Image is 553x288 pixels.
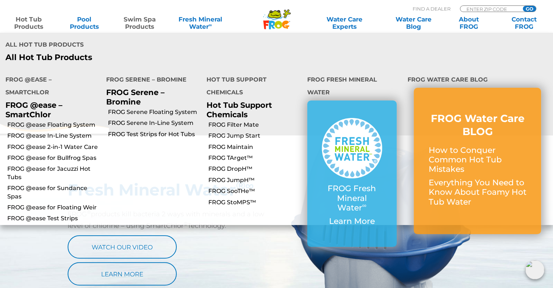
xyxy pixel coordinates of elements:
h3: FROG Water Care BLOG [428,112,526,138]
a: FROG Maintain [208,143,302,151]
a: Swim SpaProducts [118,16,161,30]
a: FROG @ease In-Line System [7,132,101,140]
p: FROG @ease – SmartChlor [5,100,95,119]
p: Learn More [322,217,382,226]
a: Hot TubProducts [7,16,50,30]
a: Watch Our Video [68,235,177,259]
input: Zip Code Form [466,6,515,12]
h4: All Hot Tub Products [5,38,271,53]
a: FROG DropH™ [208,165,302,173]
a: Water CareBlog [392,16,435,30]
h4: FROG Serene – Bromine [106,73,196,88]
a: All Hot Tub Products [5,53,271,62]
a: FROG Jump Start [208,132,302,140]
a: Fresh MineralWater∞ [173,16,227,30]
a: FROG SooTHe™ [208,187,302,195]
a: AboutFROG [447,16,490,30]
a: FROG JumpH™ [208,176,302,184]
a: FROG @ease Floating System [7,121,101,129]
p: How to Conquer Common Hot Tub Mistakes [428,146,526,174]
h4: FROG Water Care Blog [408,73,548,88]
a: ContactFROG [503,16,546,30]
a: FROG @ease for Jacuzzi Hot Tubs [7,165,101,181]
a: Learn More [68,262,177,285]
a: FROG Fresh Mineral Water∞ Learn More [322,118,382,230]
a: FROG Filter Mate [208,121,302,129]
p: FROG Fresh Mineral Water [322,184,382,213]
sup: ∞ [362,202,366,209]
input: GO [523,6,536,12]
a: Hot Tub Support Chemicals [207,100,272,119]
h4: Hot Tub Support Chemicals [207,73,296,100]
img: openIcon [525,260,544,279]
a: FROG Water Care BLOG How to Conquer Common Hot Tub Mistakes Everything You Need to Know About Foa... [428,112,526,210]
a: FROG Test Strips for Hot Tubs [108,130,201,138]
p: FROG Serene – Bromine [106,88,196,106]
h4: FROG @ease – SmartChlor [5,73,95,100]
a: FROG @ease for Sundance Spas [7,184,101,201]
a: FROG Serene In-Line System [108,119,201,127]
a: FROG TArget™ [208,154,302,162]
p: Everything You Need to Know About Foamy Hot Tub Water [428,178,526,207]
sup: ∞ [208,22,212,28]
a: FROG StoMPS™ [208,198,302,206]
h4: FROG Fresh Mineral Water [307,73,397,100]
a: FROG @ease Test Strips [7,214,101,222]
a: FROG Serene Floating System [108,108,201,116]
a: FROG @ease 2-in-1 Water Care [7,143,101,151]
a: PoolProducts [63,16,105,30]
p: Find A Dealer [413,5,450,12]
a: FROG @ease for Floating Weir [7,204,101,212]
a: FROG @ease for Bullfrog Spas [7,154,101,162]
a: Water CareExperts [309,16,380,30]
